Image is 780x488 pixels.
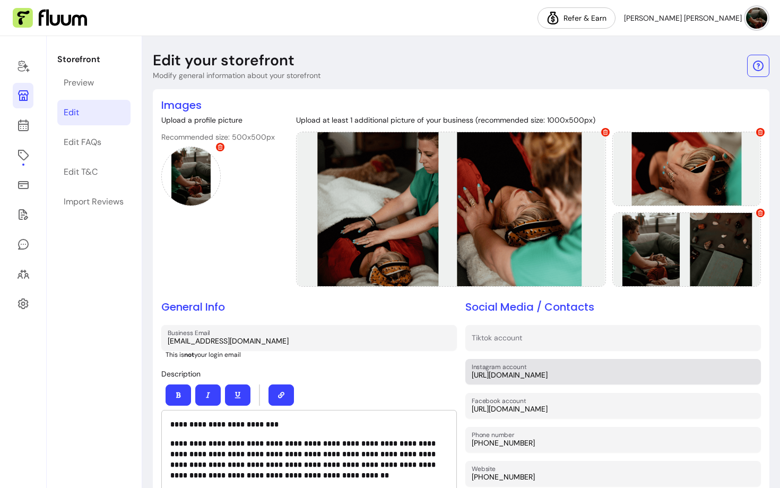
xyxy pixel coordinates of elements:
[472,404,755,414] input: Facebook account
[64,166,98,178] div: Edit T&C
[465,299,761,314] h2: Social Media / Contacts
[153,51,294,70] p: Edit your storefront
[57,100,131,125] a: Edit
[472,464,499,473] label: Website
[472,336,755,346] input: Tiktok account
[161,98,761,113] h2: Images
[538,7,616,29] a: Refer & Earn
[161,132,275,142] p: Recommended size: 500x500px
[64,136,101,149] div: Edit FAQs
[472,438,755,448] input: Phone number
[161,147,221,206] div: Profile picture
[184,350,194,359] b: not
[13,53,33,79] a: Home
[613,132,760,206] img: https://d22cr2pskkweo8.cloudfront.net/6a21e702-33b9-4bd3-838a-eb5df7ac7b96
[13,172,33,198] a: Sales
[297,132,605,286] img: https://d22cr2pskkweo8.cloudfront.net/14ca963f-54f6-4267-ab7e-7e0e4ef44063
[162,147,220,206] img: https://d22cr2pskkweo8.cloudfront.net/443b3192-26fd-44cb-b6c3-ad74e6c0b9d3
[472,472,755,482] input: Website
[161,115,275,125] p: Upload a profile picture
[13,8,87,28] img: Fluum Logo
[168,336,450,346] input: Business Email
[57,159,131,185] a: Edit T&C
[57,53,131,66] p: Storefront
[613,213,760,286] img: https://d22cr2pskkweo8.cloudfront.net/42b8620f-3a19-434b-a832-d801688ab7cd
[472,370,755,380] input: Instagram account
[168,328,214,337] label: Business Email
[166,350,457,359] p: This is your login email
[13,142,33,168] a: Offerings
[57,189,131,215] a: Import Reviews
[13,291,33,316] a: Settings
[624,7,767,29] button: avatar[PERSON_NAME] [PERSON_NAME]
[472,362,530,371] label: Instagram account
[161,369,201,379] span: Description
[624,13,742,23] span: [PERSON_NAME] [PERSON_NAME]
[472,396,530,405] label: Facebook account
[13,202,33,227] a: Forms
[161,299,457,314] h2: General Info
[64,106,79,119] div: Edit
[472,430,518,439] label: Phone number
[57,70,131,96] a: Preview
[296,132,606,287] div: Provider image 1
[746,7,767,29] img: avatar
[612,212,761,287] div: Provider image 3
[57,130,131,155] a: Edit FAQs
[13,83,33,108] a: Storefront
[64,195,124,208] div: Import Reviews
[13,261,33,287] a: Clients
[296,115,761,125] p: Upload at least 1 additional picture of your business (recommended size: 1000x500px)
[13,113,33,138] a: Calendar
[612,132,761,206] div: Provider image 2
[64,76,94,89] div: Preview
[153,70,320,81] p: Modify general information about your storefront
[13,232,33,257] a: My Messages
